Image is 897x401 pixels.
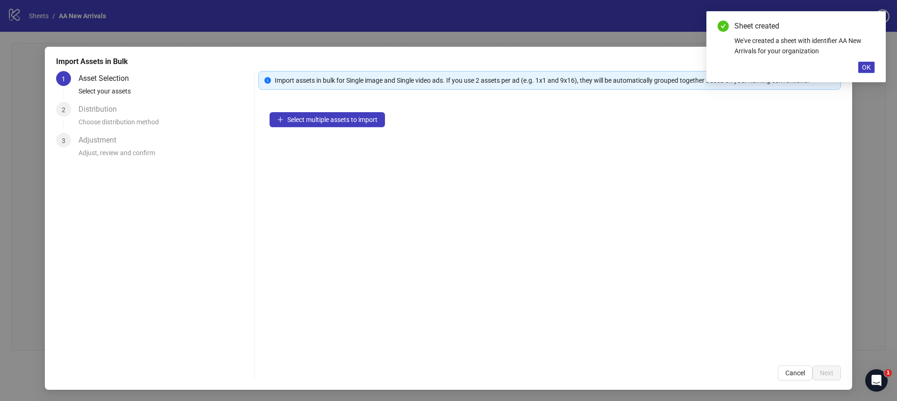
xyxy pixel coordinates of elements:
span: Cancel [785,369,805,377]
div: Sheet created [734,21,875,32]
button: OK [858,62,875,73]
span: 2 [62,106,65,114]
div: Distribution [78,102,124,117]
div: Choose distribution method [78,117,250,133]
div: Asset Selection [78,71,136,86]
div: Adjust, review and confirm [78,148,250,164]
a: Close [864,21,875,31]
span: plus [277,116,284,123]
span: 1 [62,75,65,83]
span: check-circle [718,21,729,32]
div: Import Assets in Bulk [56,56,841,67]
button: Cancel [778,365,812,380]
span: 3 [62,137,65,144]
button: Next [812,365,841,380]
div: We've created a sheet with identifier AA New Arrivals for your organization [734,36,875,56]
span: OK [862,64,871,71]
div: Import assets in bulk for Single image and Single video ads. If you use 2 assets per ad (e.g. 1x1... [275,75,835,86]
button: Select multiple assets to import [270,112,385,127]
iframe: Intercom live chat [865,369,888,392]
div: Adjustment [78,133,124,148]
span: info-circle [264,77,271,84]
span: 1 [884,369,892,377]
div: Select your assets [78,86,250,102]
span: Select multiple assets to import [287,116,377,123]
